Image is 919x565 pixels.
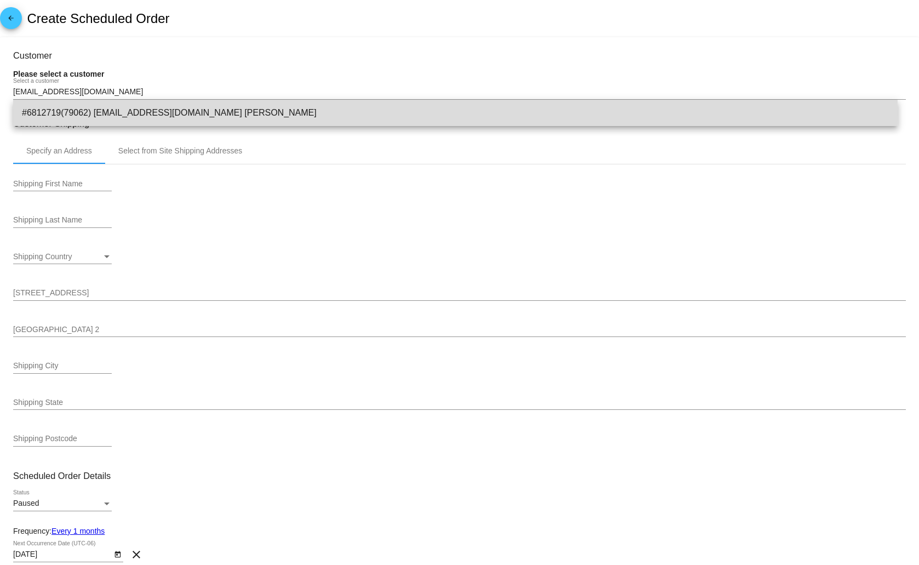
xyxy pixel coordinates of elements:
mat-icon: arrow_back [4,14,18,27]
div: Frequency: [13,527,906,535]
input: Shipping Street 2 [13,326,906,334]
mat-icon: clear [130,548,143,561]
input: Shipping Street 1 [13,289,906,298]
div: Specify an Address [26,146,92,155]
mat-select: Shipping Country [13,253,112,261]
a: Every 1 months [51,527,105,535]
mat-select: Status [13,499,112,508]
input: Select a customer [13,88,906,96]
span: Shipping Country [13,252,72,261]
input: Shipping State [13,398,906,407]
input: Shipping Postcode [13,435,112,443]
h3: Customer [13,50,906,61]
input: Next Occurrence Date (UTC-06) [13,550,112,559]
button: Open calendar [112,548,123,560]
span: Paused [13,499,39,507]
h3: Scheduled Order Details [13,471,906,481]
input: Shipping City [13,362,112,370]
strong: Please select a customer [13,70,105,78]
div: Select from Site Shipping Addresses [118,146,242,155]
span: #6812719(79062) [EMAIL_ADDRESS][DOMAIN_NAME] [PERSON_NAME] [22,100,889,126]
input: Shipping First Name [13,180,112,189]
input: Shipping Last Name [13,216,112,225]
h2: Create Scheduled Order [27,11,169,26]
